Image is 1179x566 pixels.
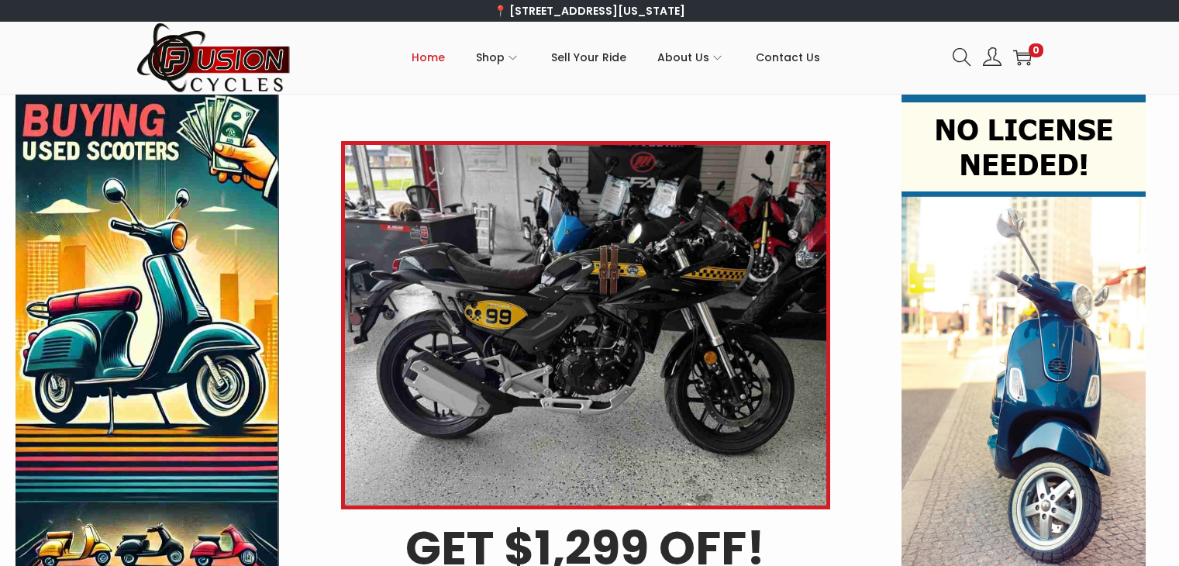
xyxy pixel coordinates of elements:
[412,22,445,92] a: Home
[412,38,445,77] span: Home
[551,38,626,77] span: Sell Your Ride
[551,22,626,92] a: Sell Your Ride
[657,38,709,77] span: About Us
[756,22,820,92] a: Contact Us
[657,22,725,92] a: About Us
[476,38,505,77] span: Shop
[476,22,520,92] a: Shop
[756,38,820,77] span: Contact Us
[1013,48,1032,67] a: 0
[136,22,291,94] img: Woostify retina logo
[291,22,941,92] nav: Primary navigation
[494,3,685,19] a: 📍 [STREET_ADDRESS][US_STATE]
